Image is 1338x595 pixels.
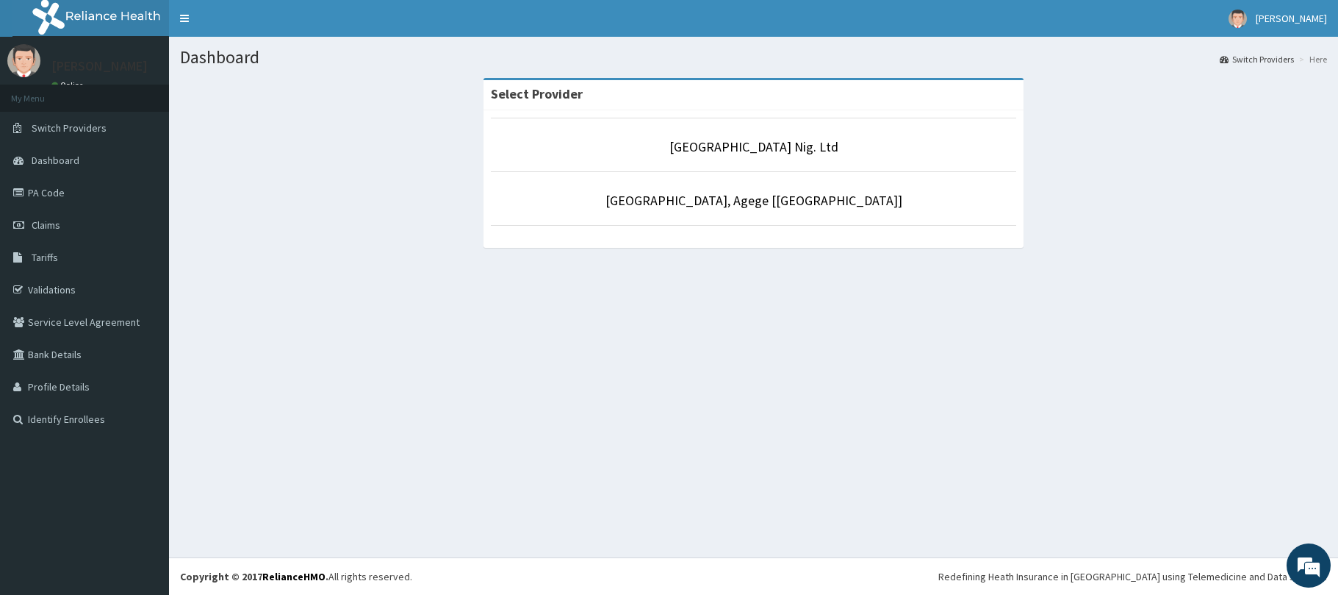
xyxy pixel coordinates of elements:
[491,85,583,102] strong: Select Provider
[32,218,60,232] span: Claims
[262,570,325,583] a: RelianceHMO
[51,60,148,73] p: [PERSON_NAME]
[605,192,902,209] a: [GEOGRAPHIC_DATA], Agege [[GEOGRAPHIC_DATA]]
[1256,12,1327,25] span: [PERSON_NAME]
[1229,10,1247,28] img: User Image
[938,569,1327,584] div: Redefining Heath Insurance in [GEOGRAPHIC_DATA] using Telemedicine and Data Science!
[32,121,107,135] span: Switch Providers
[669,138,838,155] a: [GEOGRAPHIC_DATA] Nig. Ltd
[1295,53,1327,65] li: Here
[180,570,328,583] strong: Copyright © 2017 .
[51,80,87,90] a: Online
[7,44,40,77] img: User Image
[180,48,1327,67] h1: Dashboard
[169,557,1338,595] footer: All rights reserved.
[32,154,79,167] span: Dashboard
[32,251,58,264] span: Tariffs
[1220,53,1294,65] a: Switch Providers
